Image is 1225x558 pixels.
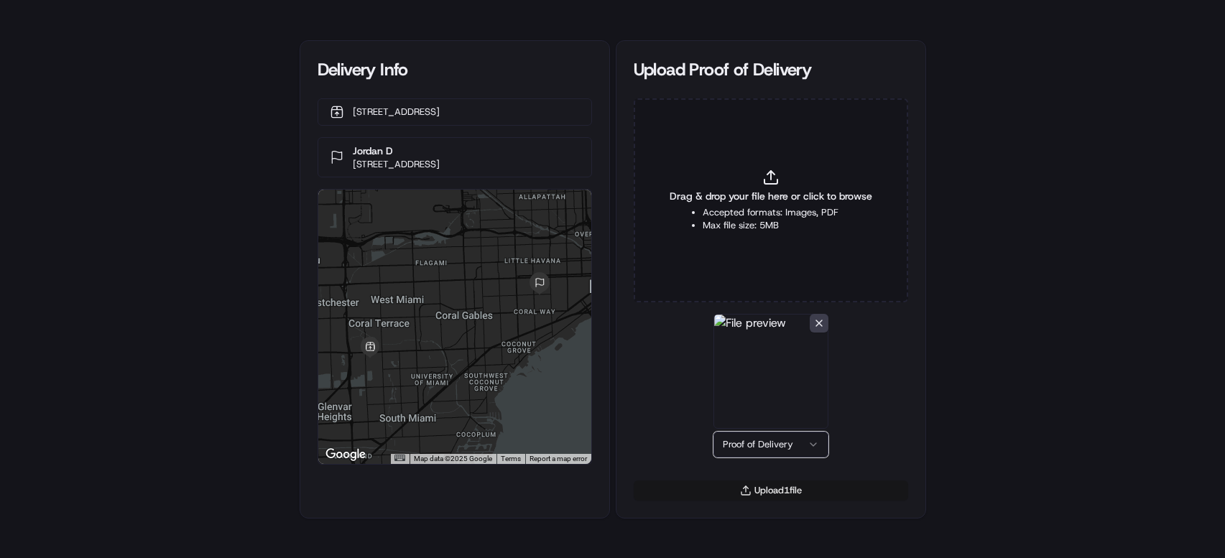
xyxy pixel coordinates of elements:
[322,445,369,464] a: Open this area in Google Maps (opens a new window)
[353,158,440,171] p: [STREET_ADDRESS]
[353,106,440,118] p: [STREET_ADDRESS]
[713,314,828,429] img: File preview
[318,58,592,81] div: Delivery Info
[353,144,440,158] p: Jordan D
[634,58,908,81] div: Upload Proof of Delivery
[703,219,838,232] li: Max file size: 5MB
[414,455,492,462] span: Map data ©2025 Google
[670,189,872,203] span: Drag & drop your file here or click to browse
[703,206,838,219] li: Accepted formats: Images, PDF
[634,480,908,501] button: Upload1file
[322,445,369,464] img: Google
[394,455,405,461] button: Keyboard shortcuts
[530,455,587,462] a: Report a map error
[501,455,521,462] a: Terms (opens in new tab)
